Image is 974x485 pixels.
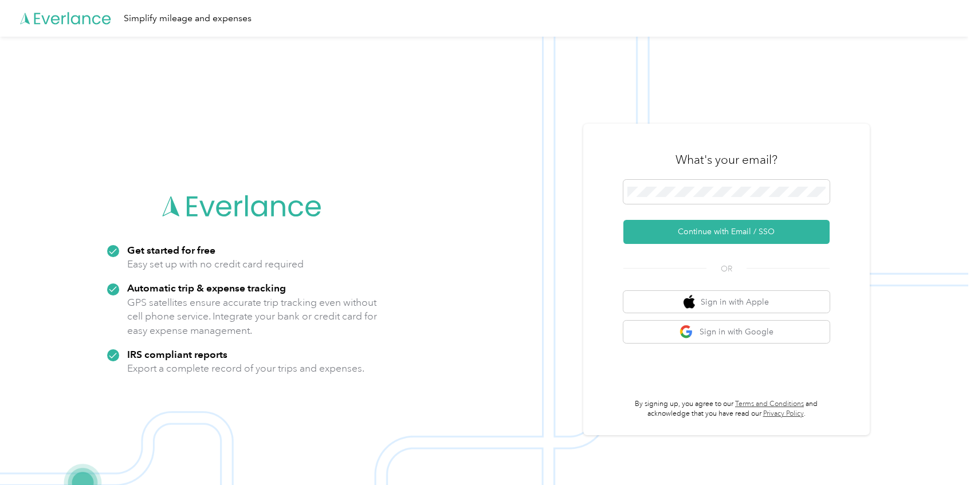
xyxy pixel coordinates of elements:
[684,295,695,309] img: apple logo
[680,325,694,339] img: google logo
[623,291,830,313] button: apple logoSign in with Apple
[706,263,747,275] span: OR
[127,282,286,294] strong: Automatic trip & expense tracking
[127,361,364,376] p: Export a complete record of your trips and expenses.
[763,409,804,418] a: Privacy Policy
[127,257,304,271] p: Easy set up with no credit card required
[623,321,830,343] button: google logoSign in with Google
[127,295,378,338] p: GPS satellites ensure accurate trip tracking even without cell phone service. Integrate your bank...
[623,399,830,419] p: By signing up, you agree to our and acknowledge that you have read our .
[124,11,252,26] div: Simplify mileage and expenses
[675,152,777,168] h3: What's your email?
[127,244,215,256] strong: Get started for free
[623,220,830,244] button: Continue with Email / SSO
[127,348,227,360] strong: IRS compliant reports
[735,400,804,408] a: Terms and Conditions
